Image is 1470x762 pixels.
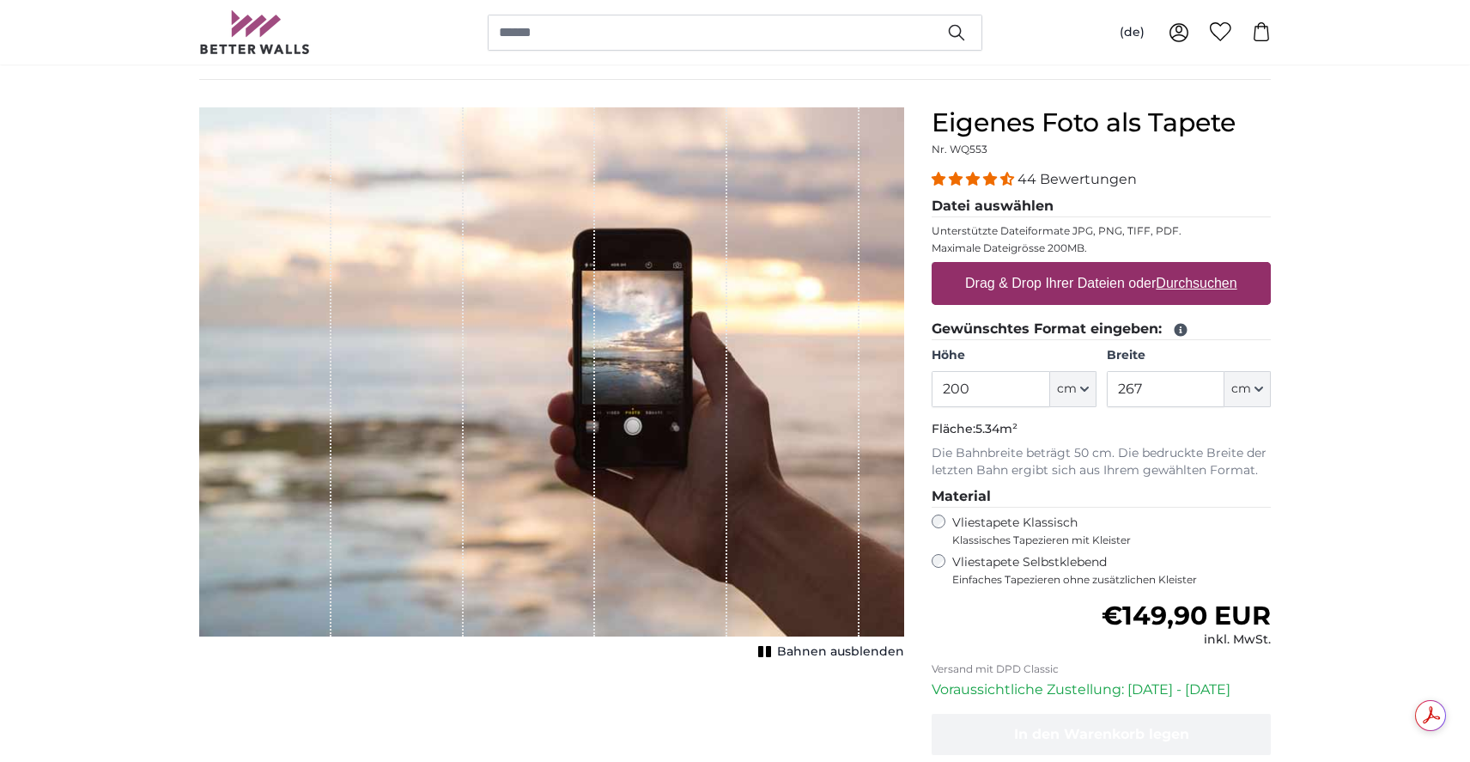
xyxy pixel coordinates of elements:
[932,224,1271,238] p: Unterstützte Dateiformate JPG, PNG, TIFF, PDF.
[199,10,311,54] img: Betterwalls
[958,266,1244,301] label: Drag & Drop Ihrer Dateien oder
[975,421,1017,436] span: 5.34m²
[932,143,987,155] span: Nr. WQ553
[1231,381,1251,398] span: cm
[1102,631,1271,649] div: inkl. MwSt.
[1050,371,1096,407] button: cm
[952,515,1256,547] label: Vliestapete Klassisch
[952,573,1271,587] span: Einfaches Tapezieren ohne zusätzlichen Kleister
[952,554,1271,587] label: Vliestapete Selbstklebend
[932,319,1271,340] legend: Gewünschtes Format eingeben:
[1224,371,1271,407] button: cm
[932,196,1271,217] legend: Datei auswählen
[932,662,1271,676] p: Versand mit DPD Classic
[932,714,1271,755] button: In den Warenkorb legen
[932,680,1271,700] p: Voraussichtliche Zustellung: [DATE] - [DATE]
[199,107,904,664] div: 1 of 1
[932,486,1271,508] legend: Material
[952,533,1256,547] span: Klassisches Tapezieren mit Kleister
[1057,381,1077,398] span: cm
[1157,276,1237,290] u: Durchsuchen
[1102,600,1271,631] span: €149,90 EUR
[1106,17,1158,48] button: (de)
[1014,726,1189,742] span: In den Warenkorb legen
[1017,171,1137,187] span: 44 Bewertungen
[932,347,1096,364] label: Höhe
[777,643,904,661] span: Bahnen ausblenden
[932,421,1271,438] p: Fläche:
[932,107,1271,138] h1: Eigenes Foto als Tapete
[932,171,1017,187] span: 4.34 stars
[1107,347,1271,364] label: Breite
[932,241,1271,255] p: Maximale Dateigrösse 200MB.
[753,640,904,664] button: Bahnen ausblenden
[932,445,1271,479] p: Die Bahnbreite beträgt 50 cm. Die bedruckte Breite der letzten Bahn ergibt sich aus Ihrem gewählt...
